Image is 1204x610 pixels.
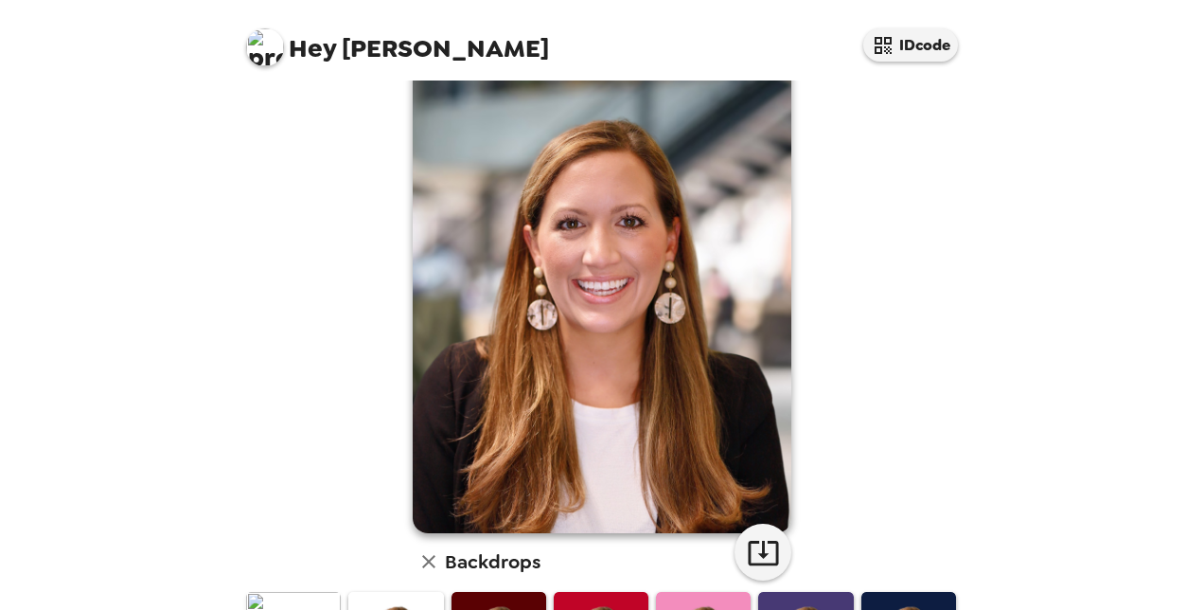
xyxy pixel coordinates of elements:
[246,19,549,62] span: [PERSON_NAME]
[445,547,540,577] h6: Backdrops
[289,31,336,65] span: Hey
[413,60,791,533] img: user
[863,28,958,62] button: IDcode
[246,28,284,66] img: profile pic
